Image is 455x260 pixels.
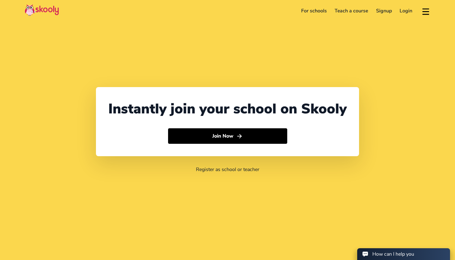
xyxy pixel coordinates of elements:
a: Login [396,6,417,16]
button: menu outline [421,6,430,16]
button: Join Nowarrow forward outline [168,128,287,144]
a: Signup [372,6,396,16]
img: Skooly [25,4,59,16]
a: Register as school or teacher [196,166,259,173]
ion-icon: arrow forward outline [236,133,243,139]
a: Teach a course [331,6,372,16]
a: For schools [297,6,331,16]
div: Instantly join your school on Skooly [108,99,347,118]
